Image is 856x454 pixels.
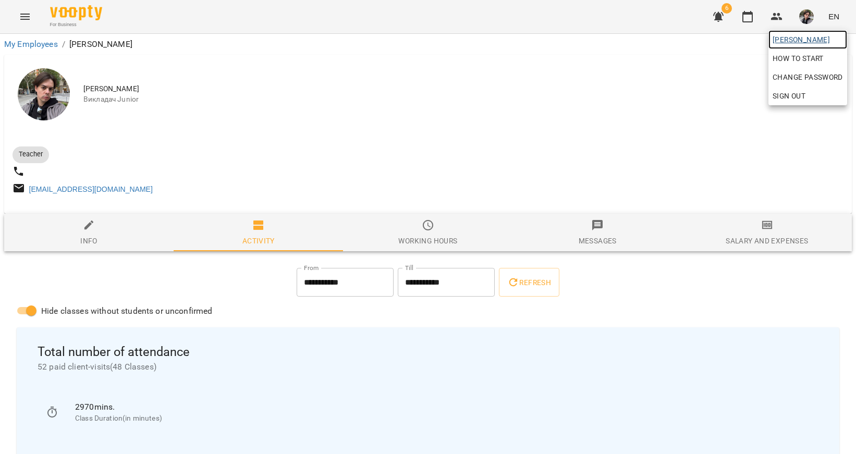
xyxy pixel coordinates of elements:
a: How to start [768,49,828,68]
span: Sign Out [773,90,805,102]
span: Change Password [773,71,843,83]
span: How to start [773,52,824,65]
button: Sign Out [768,87,847,105]
a: [PERSON_NAME] [768,30,847,49]
span: [PERSON_NAME] [773,33,843,46]
a: Change Password [768,68,847,87]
